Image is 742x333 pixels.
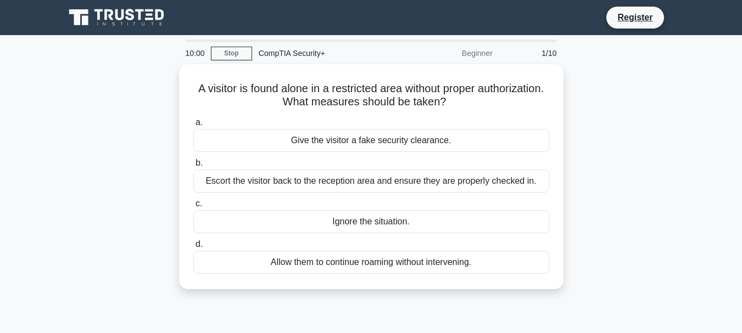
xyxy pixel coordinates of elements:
div: CompTIA Security+ [252,42,403,64]
div: Escort the visitor back to the reception area and ensure they are properly checked in. [193,170,549,193]
div: 1/10 [499,42,564,64]
h5: A visitor is found alone in a restricted area without proper authorization. What measures should ... [192,82,550,109]
a: Stop [211,47,252,60]
span: b. [196,158,203,167]
div: Ignore the situation. [193,210,549,233]
div: 10:00 [179,42,211,64]
span: c. [196,199,202,208]
span: a. [196,117,203,127]
a: Register [611,10,659,24]
div: Allow them to continue roaming without intervening. [193,251,549,274]
span: d. [196,239,203,249]
div: Give the visitor a fake security clearance. [193,129,549,152]
div: Beginner [403,42,499,64]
